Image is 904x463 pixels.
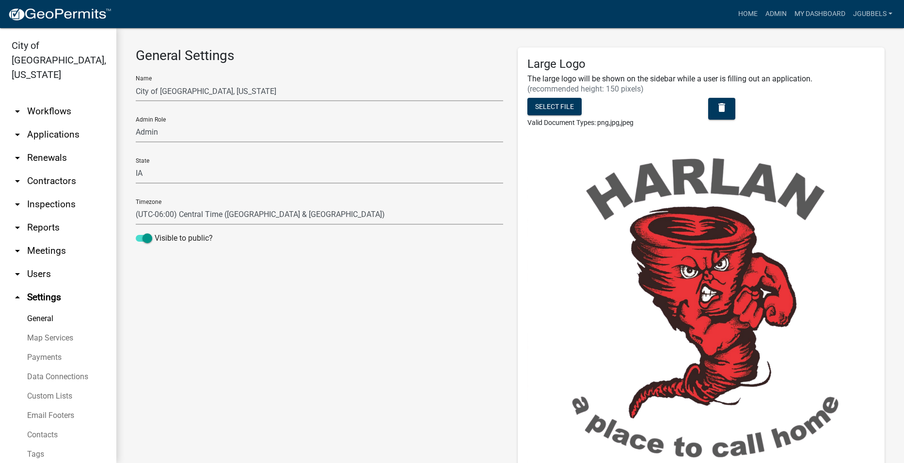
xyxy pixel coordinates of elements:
h3: General Settings [136,47,503,64]
button: Select file [527,98,582,115]
h6: The large logo will be shown on the sidebar while a user is filling out an application. [527,74,875,83]
i: arrow_drop_down [12,129,23,140]
i: delete [716,101,728,113]
i: arrow_drop_down [12,175,23,187]
i: arrow_drop_down [12,222,23,233]
i: arrow_drop_down [12,152,23,164]
a: Admin [761,5,791,23]
i: arrow_drop_down [12,245,23,257]
button: delete [708,98,735,120]
a: Home [734,5,761,23]
i: arrow_drop_up [12,292,23,303]
label: Visible to public? [136,232,213,244]
i: arrow_drop_down [12,199,23,210]
span: Valid Document Types: png,jpg,jpeg [527,119,634,126]
i: arrow_drop_down [12,106,23,117]
h6: (recommended height: 150 pixels) [527,84,875,93]
i: arrow_drop_down [12,268,23,280]
a: jgubbels [849,5,896,23]
h5: Large Logo [527,57,875,71]
a: My Dashboard [791,5,849,23]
